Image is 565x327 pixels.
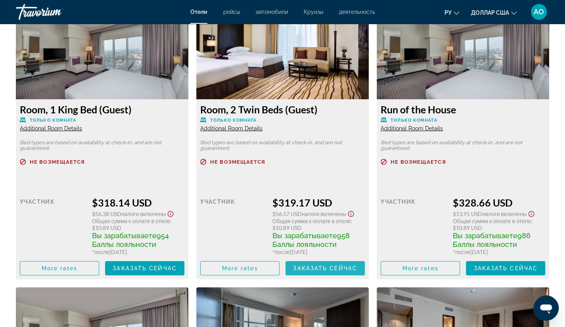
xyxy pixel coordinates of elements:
p: Bed types are based on availability at check-in, and are not guaranteed. [381,140,545,151]
span: Общая сумма к оплате в отеле [453,218,531,224]
span: Заказать сейчас [473,265,538,272]
span: Вы зарабатываете [272,231,337,240]
button: More rates [20,261,99,275]
span: More rates [222,265,258,272]
div: : $10.89 USD [92,218,184,231]
button: Show Taxes and Fees disclaimer [346,208,356,218]
span: Вы зарабатываете [92,231,157,240]
span: $56.38 USD [92,210,121,217]
button: More rates [200,261,280,275]
div: * [DATE] [453,249,545,255]
span: Additional Room Details [20,125,82,132]
span: Не возмещается [210,159,265,164]
span: Заказать сейчас [293,265,357,272]
span: Вы зарабатываете [453,231,517,240]
span: после [94,249,109,255]
a: автомобили [256,9,288,15]
button: Заказать сейчас [105,261,184,275]
div: участник [381,197,447,255]
button: Заказать сейчас [285,261,365,275]
span: Общая сумма к оплате в отеле [92,218,170,224]
span: Не возмещается [30,159,85,164]
div: участник [200,197,266,255]
font: доллар США [471,10,509,16]
span: Налоги включены [121,210,166,217]
span: Additional Room Details [381,125,443,132]
span: $56.57 USD [272,210,302,217]
span: после [275,249,290,255]
span: Additional Room Details [200,125,262,132]
button: Заказать сейчас [466,261,545,275]
span: Только комната [391,118,437,123]
img: 592048e0-27bb-4f62-8bbf-08aab23650a8.jpeg [196,0,369,99]
span: 958 Баллы лояльности [272,231,350,249]
span: $13.91 USD [453,210,482,217]
button: Show Taxes and Fees disclaimer [166,208,175,218]
span: Не возмещается [391,159,446,164]
a: Круизы [304,9,323,15]
span: Только комната [30,118,76,123]
p: Bed types are based on availability at check-in, and are not guaranteed. [200,140,365,151]
h3: Run of the House [381,103,545,115]
font: ру [444,10,452,16]
a: рейсы [223,9,240,15]
button: Меню пользователя [529,4,549,20]
span: More rates [42,265,78,272]
div: $319.17 USD [272,197,365,208]
a: Травориум [16,2,95,22]
img: da20ea65-fd1d-4bb7-b8c5-fe797a4cf4c9.jpeg [16,0,188,99]
span: Налоги включены [482,210,527,217]
div: : $10.89 USD [453,218,545,231]
span: More rates [402,265,439,272]
div: $328.66 USD [453,197,545,208]
span: 954 Баллы лояльности [92,231,169,249]
h3: Room, 2 Twin Beds (Guest) [200,103,365,115]
img: da20ea65-fd1d-4bb7-b8c5-fe797a4cf4c9.jpeg [377,0,549,99]
div: $318.14 USD [92,197,184,208]
button: More rates [381,261,460,275]
span: Только комната [210,118,257,123]
iframe: Кнопка запуска окна обмена сообщениями [533,295,559,321]
font: АО [534,8,544,16]
span: 986 Баллы лояльности [453,231,531,249]
div: участник [20,197,86,255]
button: Show Taxes and Fees disclaimer [527,208,536,218]
a: Отели [190,9,207,15]
p: Bed types are based on availability at check-in, and are not guaranteed. [20,140,184,151]
span: Общая сумма к оплате в отеле [272,218,350,224]
a: деятельность [339,9,375,15]
span: Налоги включены [302,210,347,217]
button: Изменить язык [444,7,459,18]
span: Заказать сейчас [113,265,177,272]
h3: Room, 1 King Bed (Guest) [20,103,184,115]
div: * [DATE] [92,249,184,255]
div: : $10.89 USD [272,218,365,231]
button: Изменить валюту [471,7,517,18]
div: * [DATE] [272,249,365,255]
span: после [455,249,470,255]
